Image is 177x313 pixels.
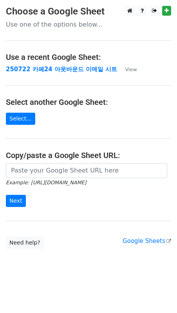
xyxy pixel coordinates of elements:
a: Google Sheets [123,237,171,245]
small: Example: [URL][DOMAIN_NAME] [6,180,86,185]
a: Need help? [6,237,44,249]
input: Paste your Google Sheet URL here [6,163,167,178]
h4: Select another Google Sheet: [6,97,171,107]
a: 250722 카페24 아웃바운드 이메일 시트 [6,66,117,73]
a: Select... [6,113,35,125]
h4: Copy/paste a Google Sheet URL: [6,151,171,160]
input: Next [6,195,26,207]
h4: Use a recent Google Sheet: [6,52,171,62]
p: Use one of the options below... [6,20,171,29]
h3: Choose a Google Sheet [6,6,171,17]
small: View [125,67,137,72]
a: View [117,66,137,73]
